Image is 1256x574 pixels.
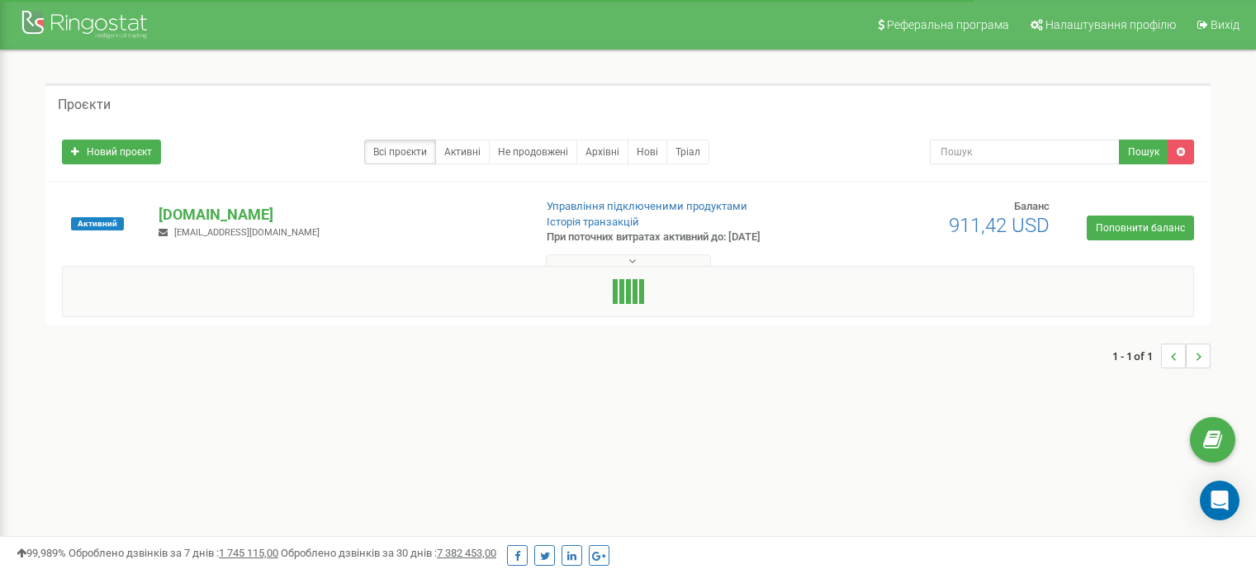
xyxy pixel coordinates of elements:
span: Реферальна програма [887,18,1009,31]
nav: ... [1112,327,1211,385]
span: Вихід [1211,18,1239,31]
p: При поточних витратах активний до: [DATE] [547,230,811,245]
u: 7 382 453,00 [437,547,496,559]
span: Оброблено дзвінків за 30 днів : [281,547,496,559]
span: 1 - 1 of 1 [1112,344,1161,368]
a: Не продовжені [489,140,577,164]
a: Нові [628,140,667,164]
div: Open Intercom Messenger [1200,481,1239,520]
span: Активний [71,217,124,230]
input: Пошук [930,140,1120,164]
button: Пошук [1119,140,1168,164]
span: 911,42 USD [949,214,1050,237]
u: 1 745 115,00 [219,547,278,559]
a: Архівні [576,140,628,164]
h5: Проєкти [58,97,111,112]
span: [EMAIL_ADDRESS][DOMAIN_NAME] [174,227,320,238]
a: Історія транзакцій [547,216,639,228]
a: Новий проєкт [62,140,161,164]
a: Всі проєкти [364,140,436,164]
a: Активні [435,140,490,164]
span: Оброблено дзвінків за 7 днів : [69,547,278,559]
a: Тріал [666,140,709,164]
a: Поповнити баланс [1087,216,1194,240]
p: [DOMAIN_NAME] [159,204,519,225]
a: Управління підключеними продуктами [547,200,747,212]
span: 99,989% [17,547,66,559]
span: Баланс [1014,200,1050,212]
span: Налаштування профілю [1045,18,1176,31]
